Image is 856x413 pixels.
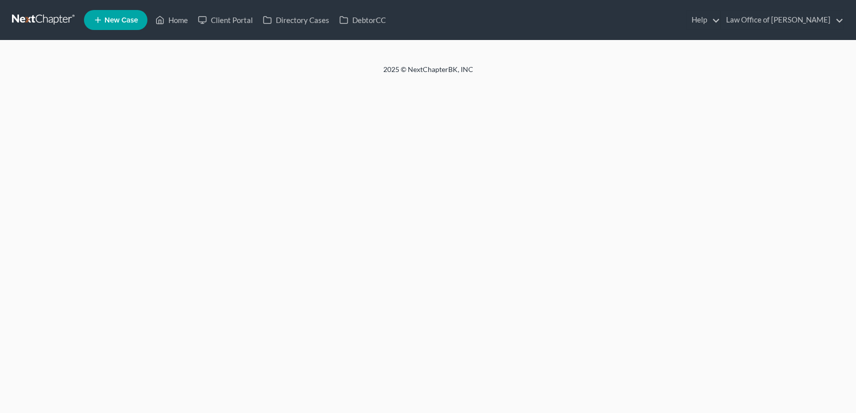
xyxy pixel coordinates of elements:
a: DebtorCC [334,11,391,29]
a: Directory Cases [258,11,334,29]
div: 2025 © NextChapterBK, INC [143,64,713,82]
a: Client Portal [193,11,258,29]
a: Home [150,11,193,29]
a: Law Office of [PERSON_NAME] [721,11,844,29]
new-legal-case-button: New Case [84,10,147,30]
a: Help [687,11,720,29]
